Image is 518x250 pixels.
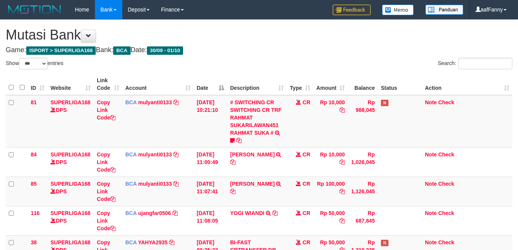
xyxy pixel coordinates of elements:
[348,206,378,235] td: Rp 687,845
[194,95,227,148] td: [DATE] 10:21:10
[303,151,310,158] span: CR
[348,73,378,95] th: Balance
[173,99,178,105] a: Copy mulyanti0133 to clipboard
[425,181,437,187] a: Note
[173,181,178,187] a: Copy mulyanti0133 to clipboard
[313,177,348,206] td: Rp 100,000
[230,210,264,216] a: YOGI WIANDI
[31,239,37,245] span: 38
[348,147,378,177] td: Rp 1,026,045
[340,107,345,113] a: Copy Rp 10,000 to clipboard
[47,206,94,235] td: DPS
[47,147,94,177] td: DPS
[303,239,310,245] span: CR
[425,99,437,105] a: Note
[438,151,454,158] a: Check
[378,73,422,95] th: Status
[26,46,96,55] span: ISPORT > SUPERLIGA168
[230,151,275,158] a: [PERSON_NAME]
[138,239,167,245] a: YAHYA2935
[28,73,47,95] th: ID: activate to sort column ascending
[47,73,94,95] th: Website: activate to sort column ascending
[51,210,90,216] a: SUPERLIGA168
[97,151,115,173] a: Copy Link Code
[113,46,130,55] span: BCA
[425,239,437,245] a: Note
[94,73,122,95] th: Link Code: activate to sort column ascending
[333,5,371,15] img: Feedback.jpg
[194,73,227,95] th: Date: activate to sort column descending
[194,177,227,206] td: [DATE] 11:07:41
[340,218,345,224] a: Copy Rp 50,000 to clipboard
[31,99,37,105] span: 81
[381,240,388,246] span: Has Note
[425,5,463,15] img: panduan.png
[303,99,310,105] span: CR
[438,58,512,69] label: Search:
[31,151,37,158] span: 84
[31,181,37,187] span: 85
[381,100,388,106] span: Has Note
[6,4,63,15] img: MOTION_logo.png
[340,188,345,194] a: Copy Rp 100,000 to clipboard
[348,95,378,148] td: Rp 988,045
[125,181,137,187] span: BCA
[51,151,90,158] a: SUPERLIGA168
[125,151,137,158] span: BCA
[194,206,227,235] td: [DATE] 11:08:05
[227,73,287,95] th: Description: activate to sort column ascending
[313,73,348,95] th: Amount: activate to sort column ascending
[125,239,137,245] span: BCA
[230,188,235,194] a: Copy SEPIAN RIANTO to clipboard
[169,239,174,245] a: Copy YAHYA2935 to clipboard
[125,210,137,216] span: BCA
[6,58,63,69] label: Show entries
[125,99,137,105] span: BCA
[138,99,172,105] a: mulyanti0133
[47,177,94,206] td: DPS
[303,181,310,187] span: CR
[272,210,278,216] a: Copy YOGI WIANDI to clipboard
[236,137,242,143] a: Copy # SWITCHING CR SWITCHING CR TRF RAHMAT SUKARILAWAN451 RAHMAT SUKA # to clipboard
[340,159,345,165] a: Copy Rp 10,000 to clipboard
[313,206,348,235] td: Rp 50,000
[230,159,235,165] a: Copy KRISWANTO to clipboard
[348,177,378,206] td: Rp 1,126,045
[194,147,227,177] td: [DATE] 11:00:49
[6,46,512,54] h4: Game: Bank: Date:
[147,46,183,55] span: 30/09 - 01/10
[47,95,94,148] td: DPS
[6,27,512,43] h1: Mutasi Bank
[422,73,512,95] th: Action: activate to sort column ascending
[438,181,454,187] a: Check
[97,99,115,121] a: Copy Link Code
[382,5,414,15] img: Button%20Memo.svg
[425,210,437,216] a: Note
[122,73,194,95] th: Account: activate to sort column ascending
[230,181,275,187] a: [PERSON_NAME]
[138,210,171,216] a: ujangfar0506
[97,181,115,202] a: Copy Link Code
[31,210,39,216] span: 116
[173,151,178,158] a: Copy mulyanti0133 to clipboard
[438,99,454,105] a: Check
[313,147,348,177] td: Rp 10,000
[287,73,313,95] th: Type: activate to sort column ascending
[458,58,512,69] input: Search:
[172,210,178,216] a: Copy ujangfar0506 to clipboard
[138,151,172,158] a: mulyanti0133
[438,210,454,216] a: Check
[19,58,47,69] select: Showentries
[138,181,172,187] a: mulyanti0133
[51,181,90,187] a: SUPERLIGA168
[51,99,90,105] a: SUPERLIGA168
[425,151,437,158] a: Note
[438,239,454,245] a: Check
[230,99,281,136] a: # SWITCHING CR SWITCHING CR TRF RAHMAT SUKARILAWAN451 RAHMAT SUKA #
[303,210,310,216] span: CR
[97,210,115,231] a: Copy Link Code
[51,239,90,245] a: SUPERLIGA168
[313,95,348,148] td: Rp 10,000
